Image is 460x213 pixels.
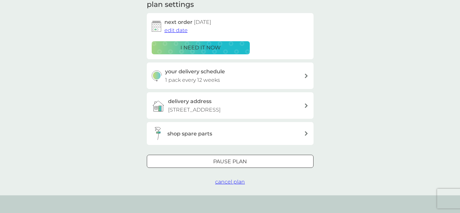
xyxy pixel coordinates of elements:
[147,92,314,119] a: delivery address[STREET_ADDRESS]
[147,122,314,145] button: shop spare parts
[213,157,247,166] p: Pause plan
[164,27,188,33] span: edit date
[194,19,211,25] span: [DATE]
[167,130,212,138] h3: shop spare parts
[215,178,245,186] button: cancel plan
[168,106,221,114] p: [STREET_ADDRESS]
[168,97,212,106] h3: delivery address
[165,76,220,84] p: 1 pack every 12 weeks
[180,44,221,52] p: i need it now
[147,62,314,89] button: your delivery schedule1 pack every 12 weeks
[164,18,211,27] h2: next order
[165,67,225,76] h3: your delivery schedule
[164,26,188,35] button: edit date
[147,155,314,168] button: Pause plan
[152,41,250,54] button: i need it now
[215,179,245,185] span: cancel plan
